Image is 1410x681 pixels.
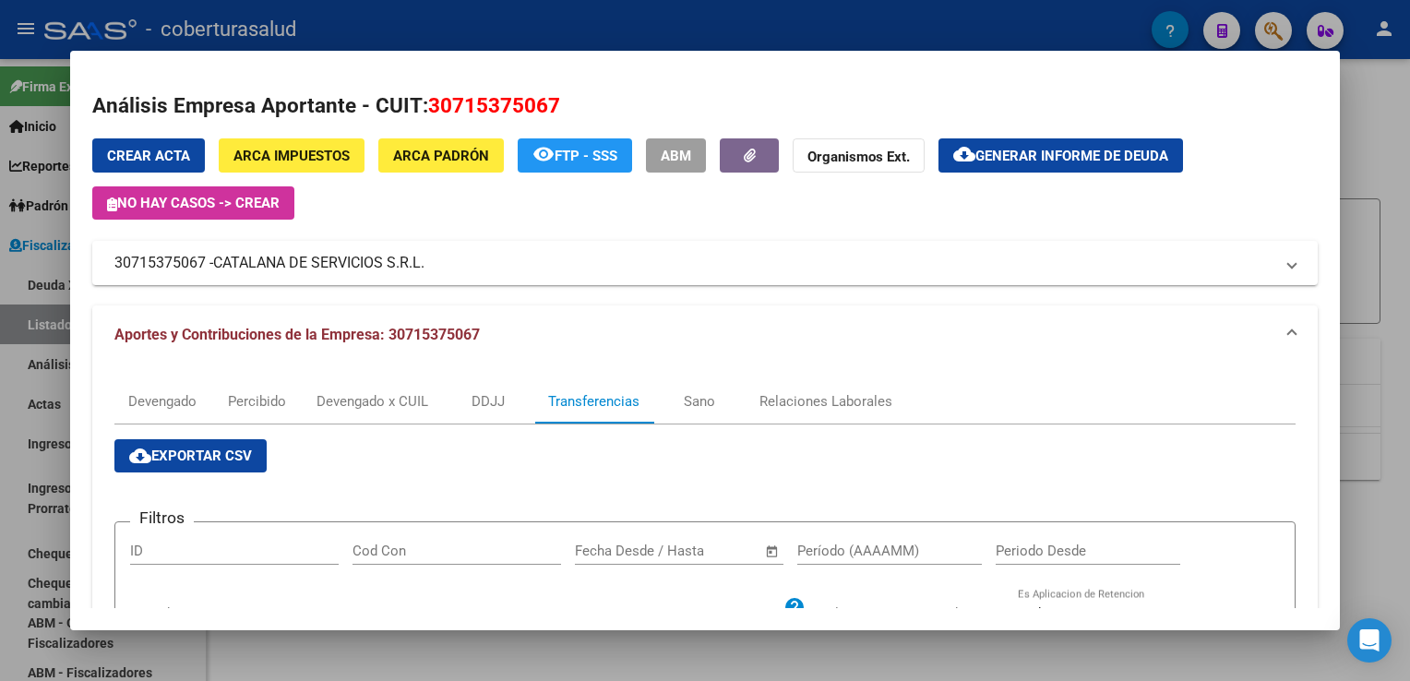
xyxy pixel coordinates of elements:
h2: Análisis Empresa Aportante - CUIT: [92,90,1317,122]
mat-expansion-panel-header: Aportes y Contribuciones de la Empresa: 30715375067 [92,305,1317,364]
strong: Organismos Ext. [807,149,910,165]
div: Transferencias [548,391,639,412]
button: Generar informe de deuda [938,138,1183,173]
button: FTP - SSS [518,138,632,173]
button: ARCA Impuestos [219,138,364,173]
div: DDJJ [472,391,505,412]
button: ABM [646,138,706,173]
mat-icon: help [783,596,806,618]
button: ARCA Padrón [378,138,504,173]
button: Exportar CSV [114,439,267,472]
span: Todos [1018,605,1057,622]
div: Percibido [228,391,286,412]
button: Organismos Ext. [793,138,925,173]
button: Crear Acta [92,138,205,173]
mat-icon: cloud_download [129,445,151,467]
mat-expansion-panel-header: 30715375067 -CATALANA DE SERVICIOS S.R.L. [92,241,1317,285]
h3: Filtros [130,508,194,528]
div: Sano [684,391,715,412]
span: CATALANA DE SERVICIOS S.R.L. [213,252,424,274]
input: Fecha fin [666,543,756,559]
span: Seleccionar Gerenciador [819,605,987,622]
button: Open calendar [761,541,783,562]
input: Fecha inicio [575,543,650,559]
div: Open Intercom Messenger [1347,618,1392,663]
span: Crear Acta [107,148,190,164]
span: No hay casos -> Crear [107,195,280,211]
mat-icon: remove_red_eye [532,143,555,165]
span: Generar informe de deuda [975,148,1168,164]
span: Archivo CSV CUIT Apo [551,606,677,621]
mat-panel-title: 30715375067 - [114,252,1273,274]
div: Relaciones Laborales [759,391,892,412]
input: Archivo CSV CUIT Apo [677,606,783,623]
div: Devengado [128,391,197,412]
mat-icon: cloud_download [953,143,975,165]
button: No hay casos -> Crear [92,186,294,220]
div: Devengado x CUIL [317,391,428,412]
span: Exportar CSV [129,448,252,464]
span: FTP - SSS [555,148,617,164]
span: ARCA Impuestos [233,148,350,164]
span: Aportes y Contribuciones de la Empresa: 30715375067 [114,326,480,343]
span: 30715375067 [428,93,560,117]
span: ARCA Padrón [393,148,489,164]
span: ABM [661,148,691,164]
